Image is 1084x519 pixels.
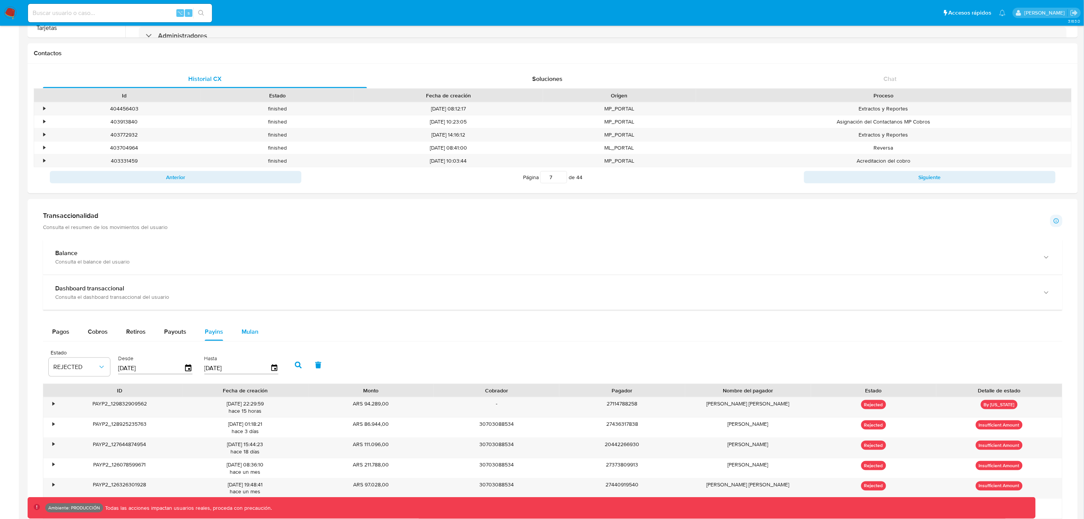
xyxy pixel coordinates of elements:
div: Origen [548,92,691,99]
div: MP_PORTAL [543,129,696,141]
div: MP_PORTAL [543,155,696,167]
p: yamil.zavala@mercadolibre.com [1024,9,1068,16]
div: • [43,144,45,152]
button: search-icon [193,8,209,18]
button: Anterior [50,171,301,183]
span: 3.163.0 [1068,18,1080,24]
div: Acreditacion del cobro [696,155,1071,167]
div: Administradores [139,27,1067,44]
div: Extractos y Reportes [696,102,1071,115]
div: MP_PORTAL [543,102,696,115]
div: Estado [206,92,349,99]
div: Fecha de creación [359,92,537,99]
button: Siguiente [804,171,1056,183]
h1: Contactos [34,49,1072,57]
div: [DATE] 10:03:44 [354,155,543,167]
div: finished [201,129,354,141]
span: 44 [576,173,582,181]
span: ⌥ [177,9,183,16]
div: 404456403 [48,102,201,115]
div: • [43,157,45,165]
p: Ambiente: PRODUCCIÓN [48,506,100,509]
div: Extractos y Reportes [696,129,1071,141]
div: MP_PORTAL [543,115,696,128]
p: Todas las acciones impactan usuarios reales, proceda con precaución. [103,504,272,512]
span: s [188,9,190,16]
div: finished [201,155,354,167]
input: Buscar usuario o caso... [28,8,212,18]
a: Notificaciones [999,10,1006,16]
div: [DATE] 08:41:00 [354,142,543,154]
div: Reversa [696,142,1071,154]
div: ML_PORTAL [543,142,696,154]
div: finished [201,142,354,154]
div: 403772932 [48,129,201,141]
div: Proceso [701,92,1066,99]
h3: Administradores [158,31,207,40]
div: 403704964 [48,142,201,154]
span: Chat [883,74,896,83]
div: finished [201,115,354,128]
div: • [43,131,45,138]
a: Salir [1070,9,1078,17]
span: Soluciones [532,74,563,83]
div: [DATE] 08:12:17 [354,102,543,115]
div: Id [53,92,196,99]
span: Accesos rápidos [949,9,992,17]
div: finished [201,102,354,115]
div: 403331459 [48,155,201,167]
span: Página de [523,171,582,183]
div: [DATE] 10:23:05 [354,115,543,128]
div: Asignación del Contactanos MP Cobros [696,115,1071,128]
span: Historial CX [188,74,222,83]
div: [DATE] 14:16:12 [354,129,543,141]
div: • [43,105,45,112]
div: • [43,118,45,125]
button: Tarjetas [30,19,125,37]
div: 403913840 [48,115,201,128]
